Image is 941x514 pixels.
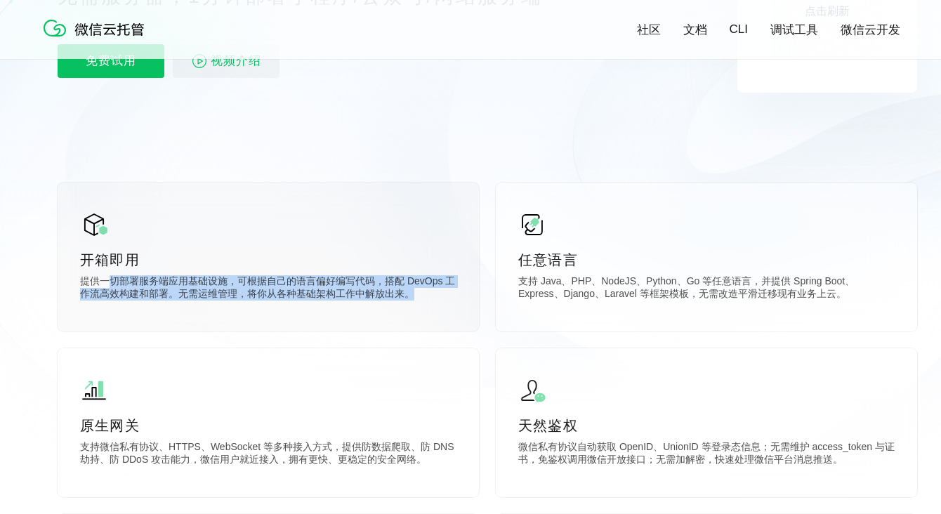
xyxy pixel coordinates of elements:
p: 开箱即用 [80,250,456,270]
span: 视频介绍 [211,44,261,78]
p: 原生网关 [80,416,456,435]
p: 支持微信私有协议、HTTPS、WebSocket 等多种接入方式，提供防数据爬取、防 DNS 劫持、防 DDoS 攻击能力，微信用户就近接入，拥有更快、更稳定的安全网络。 [80,441,456,469]
p: 任意语言 [518,250,895,270]
p: 天然鉴权 [518,416,895,435]
img: video_play.svg [191,53,208,70]
a: 微信云托管 [41,32,153,44]
p: 免费试用 [58,44,164,78]
img: 微信云托管 [41,14,153,42]
a: CLI [730,22,748,37]
p: 提供一切部署服务端应用基础设施，可根据自己的语言偏好编写代码，搭配 DevOps 工作流高效构建和部署。无需运维管理，将你从各种基础架构工作中解放出来。 [80,275,456,303]
p: 支持 Java、PHP、NodeJS、Python、Go 等任意语言，并提供 Spring Boot、Express、Django、Laravel 等框架模板，无需改造平滑迁移现有业务上云。 [518,275,895,303]
p: 微信私有协议自动获取 OpenID、UnionID 等登录态信息；无需维护 access_token 与证书，免鉴权调用微信开放接口；无需加解密，快速处理微信平台消息推送。 [518,441,895,469]
a: 社区 [637,22,661,38]
a: 调试工具 [770,22,818,38]
a: 文档 [683,22,707,38]
a: 微信云开发 [841,22,900,38]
